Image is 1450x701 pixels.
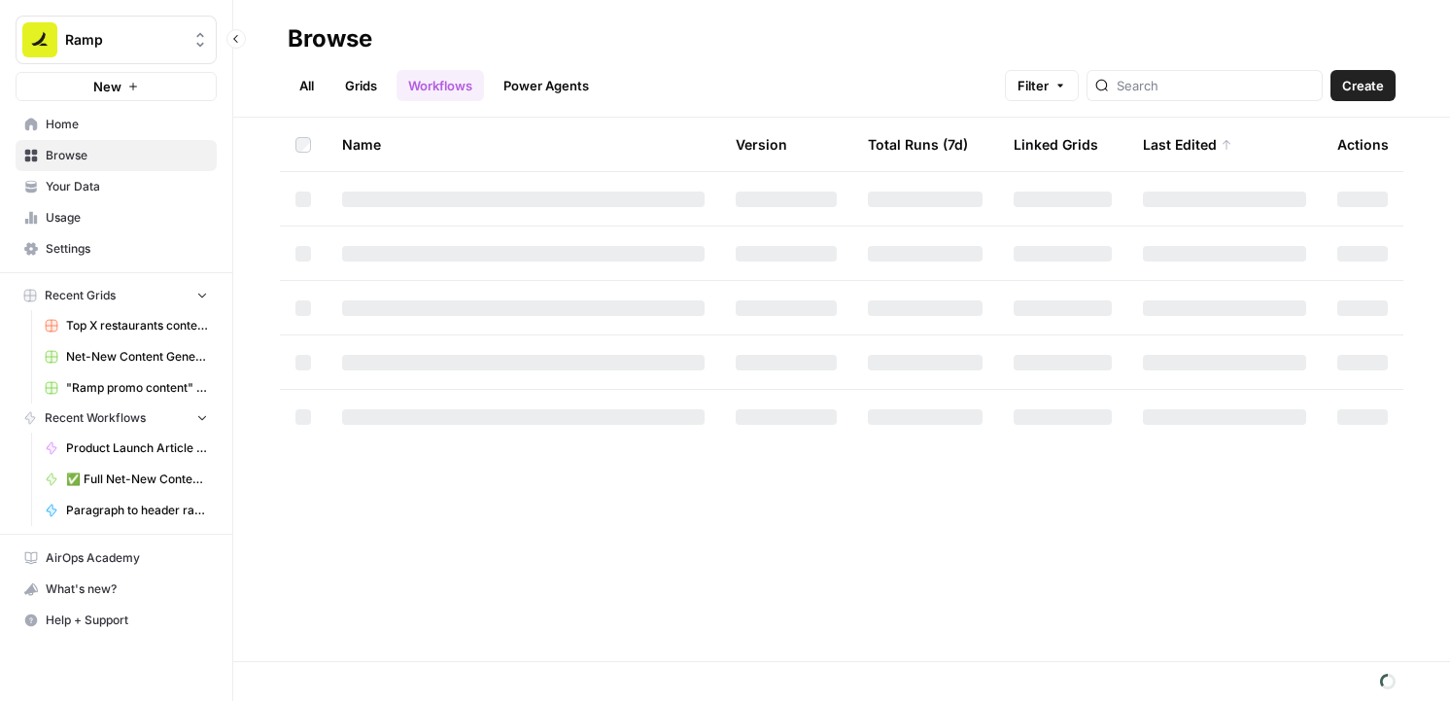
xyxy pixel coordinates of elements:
span: AirOps Academy [46,549,208,567]
a: Usage [16,202,217,233]
div: Last Edited [1143,118,1232,171]
span: Create [1342,76,1384,95]
a: AirOps Academy [16,543,217,574]
a: Power Agents [492,70,601,101]
div: What's new? [17,575,216,604]
a: ✅ Full Net-New Content Workflow [36,464,217,495]
a: Settings [16,233,217,264]
a: Product Launch Article Automation [36,433,217,464]
span: Your Data [46,178,208,195]
button: Create [1330,70,1396,101]
span: Paragraph to header ratio calculator [66,502,208,519]
a: Browse [16,140,217,171]
button: Help + Support [16,605,217,636]
div: Name [342,118,705,171]
a: Top X restaurants content generator [36,310,217,341]
a: Home [16,109,217,140]
div: Linked Grids [1014,118,1098,171]
input: Search [1117,76,1314,95]
span: Product Launch Article Automation [66,439,208,457]
span: Home [46,116,208,133]
a: Grids [333,70,389,101]
span: Top X restaurants content generator [66,317,208,334]
div: Total Runs (7d) [868,118,968,171]
a: Paragraph to header ratio calculator [36,495,217,526]
button: New [16,72,217,101]
a: All [288,70,326,101]
button: Workspace: Ramp [16,16,217,64]
span: New [93,77,121,96]
a: Workflows [397,70,484,101]
a: Your Data [16,171,217,202]
button: What's new? [16,574,217,605]
button: Filter [1005,70,1079,101]
span: Recent Grids [45,287,116,304]
div: Version [736,118,787,171]
div: Actions [1337,118,1389,171]
span: Recent Workflows [45,409,146,427]
span: ✅ Full Net-New Content Workflow [66,471,208,488]
a: "Ramp promo content" generator -> Publish Sanity updates [36,372,217,403]
span: Filter [1018,76,1049,95]
span: "Ramp promo content" generator -> Publish Sanity updates [66,379,208,397]
span: Settings [46,240,208,258]
span: Ramp [65,30,183,50]
a: Net-New Content Generator - Grid Template [36,341,217,372]
span: Browse [46,147,208,164]
button: Recent Grids [16,281,217,310]
span: Help + Support [46,612,208,629]
span: Usage [46,209,208,227]
img: Ramp Logo [22,22,57,57]
div: Browse [288,23,372,54]
button: Recent Workflows [16,403,217,433]
span: Net-New Content Generator - Grid Template [66,348,208,366]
